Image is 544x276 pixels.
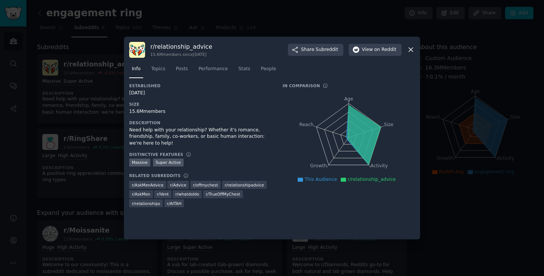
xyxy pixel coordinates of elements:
[301,46,338,53] span: Share
[129,173,181,178] h3: Related Subreddits
[129,120,272,125] h3: Description
[310,163,327,168] tspan: Growth
[261,66,276,72] span: People
[193,182,218,188] span: r/ offmychest
[198,66,228,72] span: Performance
[170,182,186,188] span: r/ Advice
[129,159,150,167] div: Massive
[348,177,396,182] span: r/relationship_advice
[175,191,199,197] span: r/ whatdoIdo
[283,83,320,88] h3: In Comparison
[344,96,353,102] tspan: Age
[129,108,272,115] div: 15.6M members
[129,42,145,58] img: relationship_advice
[384,122,393,127] tspan: Size
[157,191,168,197] span: r/ Vent
[129,63,143,79] a: Info
[236,63,253,79] a: Stats
[132,66,141,72] span: Info
[129,90,272,97] div: [DATE]
[132,182,164,188] span: r/ AskMenAdvice
[225,182,264,188] span: r/ relationshipadvice
[304,177,337,182] span: This Audience
[362,46,396,53] span: View
[371,163,388,168] tspan: Activity
[299,122,314,127] tspan: Reach
[148,63,168,79] a: Topics
[349,44,402,56] button: Viewon Reddit
[316,46,338,53] span: Subreddit
[238,66,250,72] span: Stats
[153,159,184,167] div: Super Active
[150,52,212,57] div: 15.6M members since [DATE]
[151,66,165,72] span: Topics
[288,44,343,56] button: ShareSubreddit
[129,83,272,88] h3: Established
[176,66,188,72] span: Posts
[196,63,230,79] a: Performance
[132,191,150,197] span: r/ AskMen
[258,63,279,79] a: People
[150,43,212,51] h3: r/ relationship_advice
[206,191,240,197] span: r/ TrueOffMyChest
[173,63,190,79] a: Posts
[132,201,160,206] span: r/ relationships
[374,46,396,53] span: on Reddit
[129,152,183,157] h3: Distinctive Features
[129,102,272,107] h3: Size
[129,127,272,147] div: Need help with your relationship? Whether it's romance, friendship, family, co-workers, or basic ...
[167,201,182,206] span: r/ AITAH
